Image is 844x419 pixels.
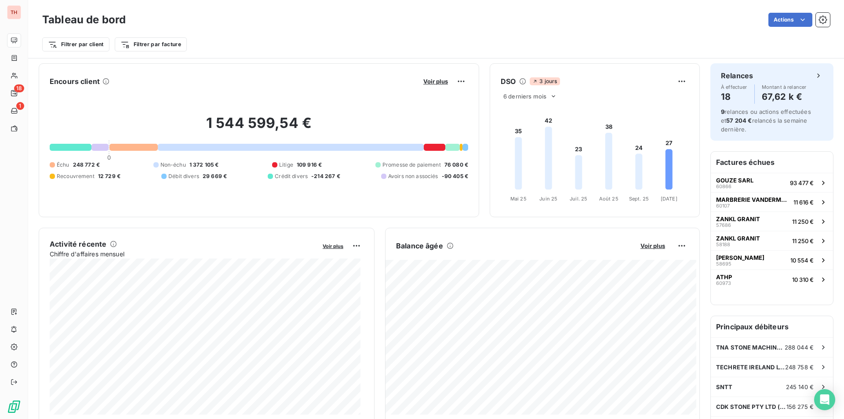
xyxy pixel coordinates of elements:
span: -214 267 € [311,172,340,180]
span: 57 204 € [726,117,752,124]
tspan: [DATE] [661,196,677,202]
span: Voir plus [323,243,343,249]
span: CDK STONE PTY LTD ([GEOGRAPHIC_DATA]) [716,403,786,410]
h6: Relances [721,70,753,81]
span: 1 [16,102,24,110]
span: 76 080 € [444,161,468,169]
span: 245 140 € [786,383,814,390]
span: 58695 [716,261,731,266]
tspan: Juin 25 [539,196,557,202]
button: Actions [768,13,812,27]
span: 10 554 € [790,257,814,264]
span: 156 275 € [786,403,814,410]
tspan: Juil. 25 [570,196,587,202]
span: SNTT [716,383,733,390]
h4: 67,62 k € [762,90,807,104]
span: Promesse de paiement [382,161,441,169]
button: ZANKL GRANIT5768611 250 € [711,211,833,231]
tspan: Sept. 25 [629,196,649,202]
h6: Balance âgée [396,240,443,251]
span: TECHRETE IRELAND LTD [716,364,785,371]
span: 3 jours [530,77,560,85]
span: 60107 [716,203,730,208]
span: Avoirs non associés [388,172,438,180]
span: Montant à relancer [762,84,807,90]
span: [PERSON_NAME] [716,254,764,261]
span: Échu [57,161,69,169]
h6: Encours client [50,76,100,87]
span: 288 044 € [785,344,814,351]
tspan: Mai 25 [510,196,527,202]
div: TH [7,5,21,19]
button: Filtrer par client [42,37,109,51]
button: [PERSON_NAME]5869510 554 € [711,250,833,270]
span: 29 669 € [203,172,227,180]
span: Litige [279,161,293,169]
span: 11 616 € [793,199,814,206]
span: -90 405 € [442,172,468,180]
span: 10 310 € [792,276,814,283]
h3: Tableau de bord [42,12,126,28]
span: 58188 [716,242,730,247]
span: 9 [721,108,724,115]
h6: Activité récente [50,239,106,249]
span: ZANKL GRANIT [716,235,760,242]
span: Chiffre d'affaires mensuel [50,249,316,259]
span: 109 916 € [297,161,322,169]
span: 248 772 € [73,161,100,169]
span: Recouvrement [57,172,95,180]
span: 93 477 € [790,179,814,186]
span: Voir plus [640,242,665,249]
span: 60866 [716,184,731,189]
span: 60973 [716,281,731,286]
button: GOUZE SARL6086693 477 € [711,173,833,192]
span: 1 372 105 € [189,161,219,169]
h6: Factures échues [711,152,833,173]
span: 248 758 € [785,364,814,371]
img: Logo LeanPay [7,400,21,414]
span: TNA STONE MACHINERY INC. [716,344,785,351]
span: Non-échu [160,161,186,169]
span: 12 729 € [98,172,120,180]
span: 11 250 € [792,237,814,244]
span: 0 [107,154,111,161]
span: Crédit divers [275,172,308,180]
div: Open Intercom Messenger [814,389,835,410]
h6: Principaux débiteurs [711,316,833,337]
span: 57686 [716,222,731,228]
button: MARBRERIE VANDERMARLIERE6010711 616 € [711,192,833,211]
span: À effectuer [721,84,747,90]
button: Voir plus [421,77,451,85]
span: 6 derniers mois [503,93,546,100]
span: Débit divers [168,172,199,180]
span: MARBRERIE VANDERMARLIERE [716,196,790,203]
button: Voir plus [638,242,668,250]
button: ATHP6097310 310 € [711,270,833,289]
span: ATHP [716,273,732,281]
span: Voir plus [423,78,448,85]
h2: 1 544 599,54 € [50,114,468,141]
span: 11 250 € [792,218,814,225]
span: GOUZE SARL [716,177,753,184]
button: Voir plus [320,242,346,250]
tspan: Août 25 [599,196,618,202]
h4: 18 [721,90,747,104]
span: 18 [14,84,24,92]
button: Filtrer par facture [115,37,187,51]
span: relances ou actions effectuées et relancés la semaine dernière. [721,108,811,133]
span: ZANKL GRANIT [716,215,760,222]
button: ZANKL GRANIT5818811 250 € [711,231,833,250]
h6: DSO [501,76,516,87]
